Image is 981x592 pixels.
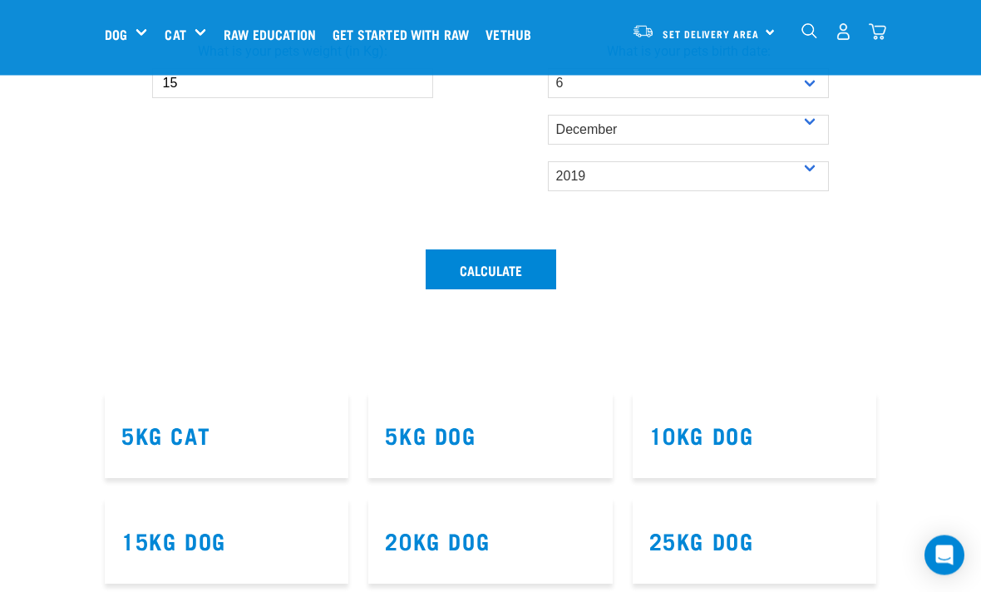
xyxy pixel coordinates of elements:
a: Dog [105,24,127,44]
a: Get started with Raw [328,1,481,67]
a: 5kg Dog [385,429,476,442]
div: Open Intercom Messenger [924,535,964,575]
a: Raw Education [219,1,328,67]
img: home-icon@2x.png [869,23,886,41]
button: Calculate [426,250,556,290]
a: 25kg Dog [649,535,754,547]
img: van-moving.png [632,24,654,39]
a: 5kg Cat [121,429,210,442]
a: Vethub [481,1,544,67]
a: 20kg Dog [385,535,490,547]
img: home-icon-1@2x.png [801,23,817,39]
img: user.png [835,23,852,41]
span: Set Delivery Area [663,31,759,37]
a: 15kg Dog [121,535,226,547]
a: Cat [165,24,185,44]
a: 10kg Dog [649,429,754,442]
